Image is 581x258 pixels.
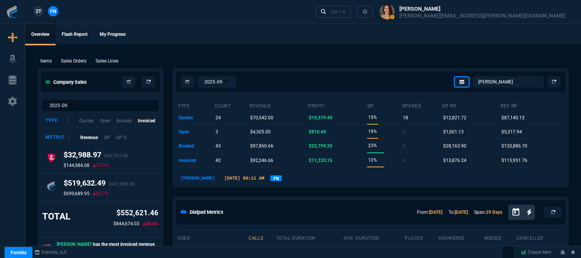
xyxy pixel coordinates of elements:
[403,127,405,137] p: 0
[443,112,466,123] p: $12,821.72
[270,175,282,181] a: FN
[93,162,109,168] p: 77.2%
[308,100,367,111] th: Profit
[403,112,408,123] p: 18
[64,150,128,162] h4: $32,988.97
[516,232,564,243] th: cancelled
[368,140,377,151] p: 23%
[486,210,502,215] a: 29 Days
[404,232,438,243] th: placed
[402,100,442,111] th: opened
[429,210,442,215] a: [DATE]
[309,155,332,166] p: $11,233.15
[455,210,468,215] a: [DATE]
[117,117,132,124] p: Booked
[343,232,404,243] th: avg. duration
[177,232,248,243] th: user
[57,241,158,255] p: has the most invoiced revenue this month.
[277,244,342,255] p: 11h 32m
[330,9,346,15] div: Ctrl + K
[443,155,466,166] p: $13,876.24
[367,100,402,111] th: GP
[501,127,522,137] p: $5,317.94
[215,155,221,166] p: 42
[484,232,516,243] th: missed
[104,134,110,141] p: GP
[249,244,274,255] p: 1328
[449,209,468,216] p: To:
[309,127,326,137] p: $810.44
[64,191,89,197] p: $699,689.95
[249,100,308,111] th: revenue
[248,232,275,243] th: calls
[442,100,500,111] th: GP RR
[142,220,158,227] p: 34.6%
[45,134,70,141] div: Metric
[100,117,110,124] p: Open
[368,155,377,165] p: 12%
[113,220,139,227] p: $844,674.03
[116,134,127,141] p: GP %
[417,209,442,216] p: From:
[215,141,221,151] p: 43
[403,141,405,151] p: 0
[250,112,273,123] p: $70,542.00
[45,79,87,86] h5: Company Sales
[113,208,158,219] p: $552,621.46
[93,191,109,197] p: 25.7%
[177,125,214,139] td: open
[42,211,70,222] h3: TOTAL
[443,141,466,151] p: $28,163.90
[61,58,86,64] p: Sales Orders
[96,58,118,64] p: Sales Lines
[368,112,377,123] p: 15%
[215,127,218,137] p: 3
[518,247,554,258] a: Create Item
[344,244,403,255] p: 41s
[190,208,223,216] h5: Dialpad Metrics
[177,175,218,181] p: [PERSON_NAME]
[109,181,135,187] span: $641,898.96
[40,58,52,64] p: Items
[517,244,563,255] p: 288
[250,155,273,166] p: $92,246.66
[309,112,332,123] p: $10,379.49
[177,153,214,167] td: invoiced
[405,244,437,255] p: 1018
[57,242,91,248] span: [PERSON_NAME]
[79,117,94,124] p: Quotes
[439,244,482,255] p: 11
[368,126,377,137] p: 19%
[177,139,214,153] td: booked
[177,111,214,125] td: quotes
[32,249,69,256] a: msbcCompanyName
[485,244,514,255] p: 5
[250,141,273,151] p: $97,860.66
[221,175,267,181] p: [DATE] 08:11 AM
[64,162,89,168] p: $144,984.08
[501,112,525,123] p: $87,140.12
[94,24,132,45] a: My Progress
[138,117,155,124] p: Invoiced
[250,127,271,137] p: $4,305.00
[500,100,564,111] th: Rev RR
[64,178,135,191] h4: $519,632.49
[36,8,41,15] span: ZT
[276,232,343,243] th: total duration
[45,117,69,124] div: Type
[179,244,247,255] p: [PERSON_NAME]
[56,24,94,45] a: Flash Report
[25,24,56,45] a: Overview
[80,134,98,141] p: Revenue
[501,155,527,166] p: $113,951.76
[403,155,405,166] p: 0
[50,8,56,15] span: FN
[104,153,128,159] span: $40,751.08
[215,112,221,123] p: 24
[443,127,464,137] p: $1,001.13
[214,100,249,111] th: count
[438,232,484,243] th: answered
[177,100,214,111] th: type
[42,242,51,253] p: 🎉
[501,141,527,151] p: $120,886.70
